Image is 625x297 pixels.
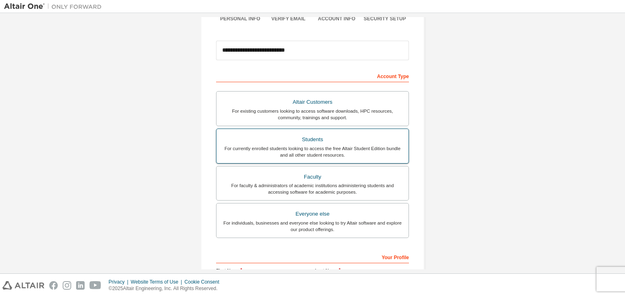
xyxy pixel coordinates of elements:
label: First Name [216,267,310,274]
div: Website Terms of Use [131,279,184,285]
div: Your Profile [216,250,409,263]
div: Students [221,134,404,145]
img: altair_logo.svg [2,281,44,290]
img: youtube.svg [90,281,101,290]
div: Cookie Consent [184,279,224,285]
div: Account Type [216,69,409,82]
div: For individuals, businesses and everyone else looking to try Altair software and explore our prod... [221,220,404,233]
img: Altair One [4,2,106,11]
div: Privacy [109,279,131,285]
div: Faculty [221,171,404,183]
div: For faculty & administrators of academic institutions administering students and accessing softwa... [221,182,404,195]
label: Last Name [315,267,409,274]
div: Security Setup [361,15,409,22]
p: © 2025 Altair Engineering, Inc. All Rights Reserved. [109,285,224,292]
img: instagram.svg [63,281,71,290]
div: For existing customers looking to access software downloads, HPC resources, community, trainings ... [221,108,404,121]
div: Account Info [312,15,361,22]
div: Everyone else [221,208,404,220]
div: Personal Info [216,15,264,22]
div: Verify Email [264,15,313,22]
div: For currently enrolled students looking to access the free Altair Student Edition bundle and all ... [221,145,404,158]
img: facebook.svg [49,281,58,290]
div: Altair Customers [221,96,404,108]
img: linkedin.svg [76,281,85,290]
